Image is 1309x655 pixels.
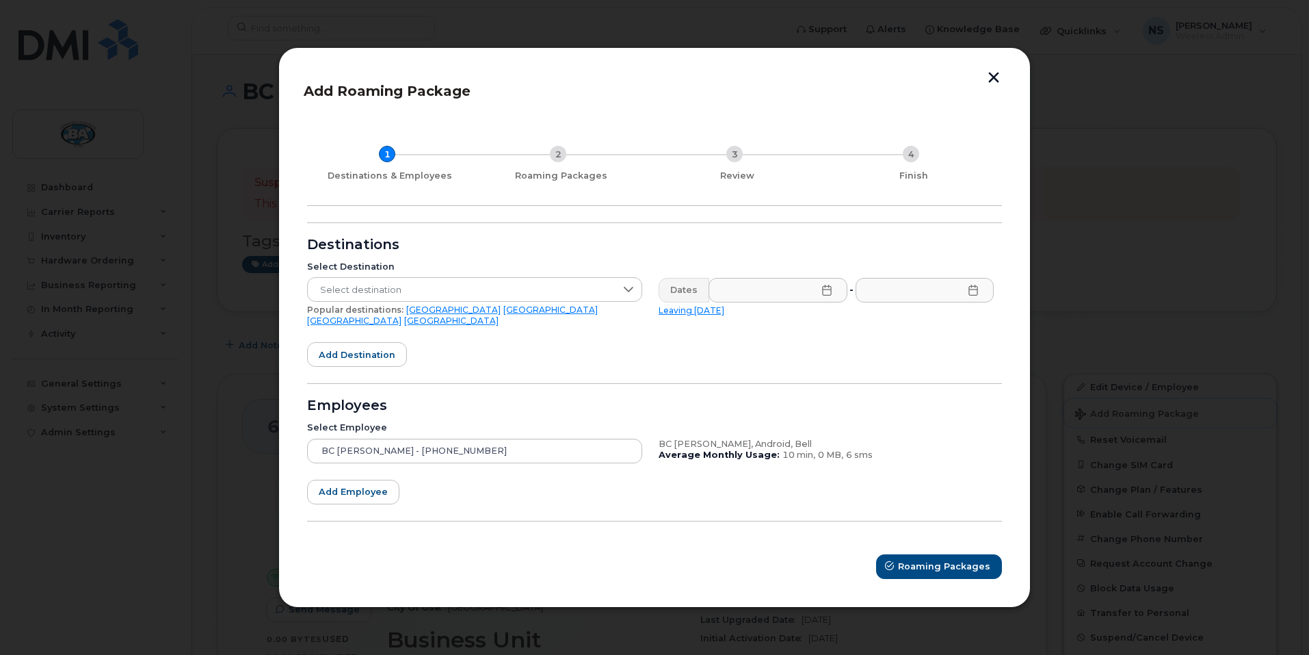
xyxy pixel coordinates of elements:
[307,240,1002,251] div: Destinations
[550,146,566,162] div: 2
[659,305,724,316] a: Leaving [DATE]
[307,261,642,272] div: Select Destination
[782,450,815,460] span: 10 min,
[307,480,399,504] button: Add employee
[856,278,994,303] input: Please fill out this field
[307,439,642,463] input: Search device
[654,170,820,181] div: Review
[903,146,919,162] div: 4
[898,560,990,573] span: Roaming Packages
[406,305,501,315] a: [GEOGRAPHIC_DATA]
[846,450,873,460] span: 6 sms
[818,450,843,460] span: 0 MB,
[659,450,780,460] b: Average Monthly Usage:
[503,305,598,315] a: [GEOGRAPHIC_DATA]
[404,316,499,326] a: [GEOGRAPHIC_DATA]
[319,485,388,498] span: Add employee
[831,170,996,181] div: Finish
[307,422,642,433] div: Select Employee
[709,278,847,303] input: Please fill out this field
[659,439,994,450] div: BC [PERSON_NAME], Android, Bell
[876,554,1002,579] button: Roaming Packages
[726,146,743,162] div: 3
[304,83,471,99] span: Add Roaming Package
[478,170,644,181] div: Roaming Packages
[307,316,401,326] a: [GEOGRAPHIC_DATA]
[307,400,1002,411] div: Employees
[319,348,395,361] span: Add destination
[307,342,407,367] button: Add destination
[308,278,616,303] span: Select destination
[847,278,856,303] div: -
[307,305,404,315] span: Popular destinations:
